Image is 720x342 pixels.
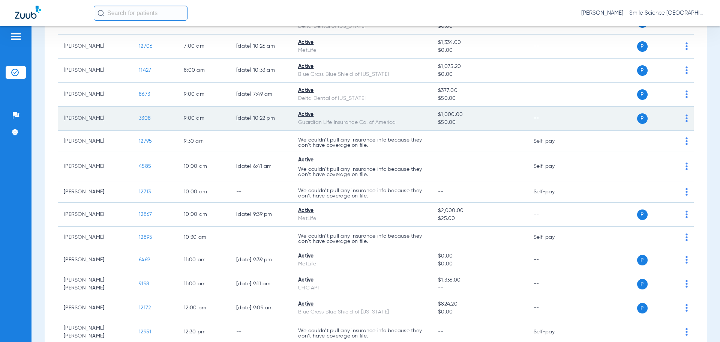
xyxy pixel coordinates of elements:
[298,167,426,177] p: We couldn’t pull any insurance info because they don’t have coverage on file.
[637,255,648,265] span: P
[685,90,688,98] img: group-dot-blue.svg
[685,188,688,196] img: group-dot-blue.svg
[230,107,292,131] td: [DATE] 10:22 PM
[58,296,133,320] td: [PERSON_NAME]
[298,260,426,268] div: MetLife
[298,300,426,308] div: Active
[438,276,521,284] span: $1,336.00
[528,35,578,59] td: --
[298,276,426,284] div: Active
[528,272,578,296] td: --
[58,203,133,227] td: [PERSON_NAME]
[528,107,578,131] td: --
[298,188,426,199] p: We couldn’t pull any insurance info because they don’t have coverage on file.
[298,87,426,95] div: Active
[438,260,521,268] span: $0.00
[637,303,648,313] span: P
[178,248,230,272] td: 11:00 AM
[685,163,688,170] img: group-dot-blue.svg
[637,41,648,52] span: P
[637,113,648,124] span: P
[298,137,426,148] p: We couldn’t pull any insurance info because they don’t have coverage on file.
[230,296,292,320] td: [DATE] 9:09 AM
[298,47,426,54] div: MetLife
[637,89,648,100] span: P
[230,35,292,59] td: [DATE] 10:26 AM
[178,35,230,59] td: 7:00 AM
[685,137,688,145] img: group-dot-blue.svg
[178,272,230,296] td: 11:00 AM
[438,252,521,260] span: $0.00
[58,181,133,203] td: [PERSON_NAME]
[298,63,426,71] div: Active
[230,152,292,181] td: [DATE] 6:41 AM
[230,227,292,248] td: --
[528,131,578,152] td: Self-pay
[528,203,578,227] td: --
[58,35,133,59] td: [PERSON_NAME]
[139,116,151,121] span: 3308
[139,212,152,217] span: 12867
[298,234,426,244] p: We couldn’t pull any insurance info because they don’t have coverage on file.
[685,42,688,50] img: group-dot-blue.svg
[139,92,150,97] span: 8673
[178,83,230,107] td: 9:00 AM
[528,227,578,248] td: Self-pay
[685,211,688,218] img: group-dot-blue.svg
[682,306,720,342] iframe: Chat Widget
[230,248,292,272] td: [DATE] 9:39 PM
[139,305,151,310] span: 12172
[438,329,444,334] span: --
[15,6,41,19] img: Zuub Logo
[139,68,151,73] span: 11427
[58,227,133,248] td: [PERSON_NAME]
[438,39,521,47] span: $1,334.00
[298,23,426,30] div: Delta Dental of [US_STATE]
[438,71,521,78] span: $0.00
[178,227,230,248] td: 10:30 AM
[10,32,22,41] img: hamburger-icon
[438,235,444,240] span: --
[298,252,426,260] div: Active
[298,215,426,223] div: MetLife
[230,131,292,152] td: --
[438,164,444,169] span: --
[685,66,688,74] img: group-dot-blue.svg
[438,63,521,71] span: $1,075.20
[438,300,521,308] span: $824.20
[528,83,578,107] td: --
[139,329,151,334] span: 12951
[298,207,426,215] div: Active
[139,164,151,169] span: 4585
[139,139,152,144] span: 12795
[178,131,230,152] td: 9:30 AM
[685,115,688,122] img: group-dot-blue.svg
[528,59,578,83] td: --
[438,47,521,54] span: $0.00
[298,95,426,102] div: Delta Dental of [US_STATE]
[58,272,133,296] td: [PERSON_NAME] [PERSON_NAME]
[230,59,292,83] td: [DATE] 10:33 AM
[230,181,292,203] td: --
[58,83,133,107] td: [PERSON_NAME]
[298,39,426,47] div: Active
[438,308,521,316] span: $0.00
[97,10,104,17] img: Search Icon
[178,203,230,227] td: 10:00 AM
[637,279,648,289] span: P
[58,131,133,152] td: [PERSON_NAME]
[685,280,688,288] img: group-dot-blue.svg
[298,308,426,316] div: Blue Cross Blue Shield of [US_STATE]
[178,296,230,320] td: 12:00 PM
[438,87,521,95] span: $377.00
[298,111,426,119] div: Active
[438,95,521,102] span: $50.00
[528,248,578,272] td: --
[438,139,444,144] span: --
[528,152,578,181] td: Self-pay
[139,235,152,240] span: 12895
[230,83,292,107] td: [DATE] 7:49 AM
[178,107,230,131] td: 9:00 AM
[139,189,151,194] span: 12713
